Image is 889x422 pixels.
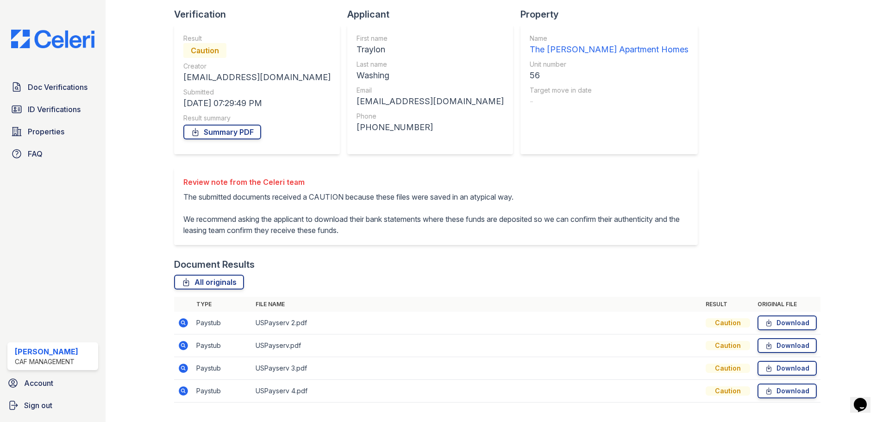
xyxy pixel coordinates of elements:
td: USPayserv 2.pdf [252,312,702,334]
a: Account [4,374,102,392]
th: Type [193,297,252,312]
th: Result [702,297,754,312]
div: [EMAIL_ADDRESS][DOMAIN_NAME] [183,71,331,84]
div: Verification [174,8,347,21]
div: - [530,95,689,108]
div: Last name [357,60,504,69]
a: Sign out [4,396,102,415]
div: [PERSON_NAME] [15,346,78,357]
span: Doc Verifications [28,82,88,93]
div: [PHONE_NUMBER] [357,121,504,134]
div: Phone [357,112,504,121]
div: Target move in date [530,86,689,95]
td: USPayserv 3.pdf [252,357,702,380]
a: Download [758,384,817,398]
div: Name [530,34,689,43]
td: Paystub [193,380,252,403]
div: Property [520,8,705,21]
div: [EMAIL_ADDRESS][DOMAIN_NAME] [357,95,504,108]
a: Properties [7,122,98,141]
iframe: chat widget [850,385,880,413]
a: Name The [PERSON_NAME] Apartment Homes [530,34,689,56]
td: Paystub [193,312,252,334]
td: USPayserv 4.pdf [252,380,702,403]
div: The [PERSON_NAME] Apartment Homes [530,43,689,56]
div: [DATE] 07:29:49 PM [183,97,331,110]
div: CAF Management [15,357,78,366]
img: CE_Logo_Blue-a8612792a0a2168367f1c8372b55b34899dd931a85d93a1a3d3e32e68fde9ad4.png [4,30,102,48]
div: Applicant [347,8,520,21]
td: USPayserv.pdf [252,334,702,357]
th: Original file [754,297,820,312]
a: Summary PDF [183,125,261,139]
div: Creator [183,62,331,71]
div: Caution [706,364,750,373]
div: First name [357,34,504,43]
div: Traylon [357,43,504,56]
div: Unit number [530,60,689,69]
span: Properties [28,126,64,137]
span: FAQ [28,148,43,159]
div: Caution [183,43,226,58]
div: Result summary [183,113,331,123]
div: Document Results [174,258,255,271]
div: Caution [706,318,750,328]
div: Review note from the Celeri team [183,176,689,188]
a: ID Verifications [7,100,98,119]
div: Result [183,34,331,43]
span: Account [24,378,53,389]
a: Download [758,338,817,353]
div: Caution [706,386,750,396]
a: Doc Verifications [7,78,98,96]
div: 56 [530,69,689,82]
div: Washing [357,69,504,82]
th: File name [252,297,702,312]
div: Caution [706,341,750,350]
a: FAQ [7,145,98,163]
span: Sign out [24,400,52,411]
div: Email [357,86,504,95]
div: Submitted [183,88,331,97]
a: Download [758,361,817,376]
a: Download [758,315,817,330]
td: Paystub [193,334,252,357]
td: Paystub [193,357,252,380]
span: ID Verifications [28,104,81,115]
p: The submitted documents received a CAUTION because these files were saved in an atypical way. We ... [183,191,689,236]
a: All originals [174,275,244,290]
